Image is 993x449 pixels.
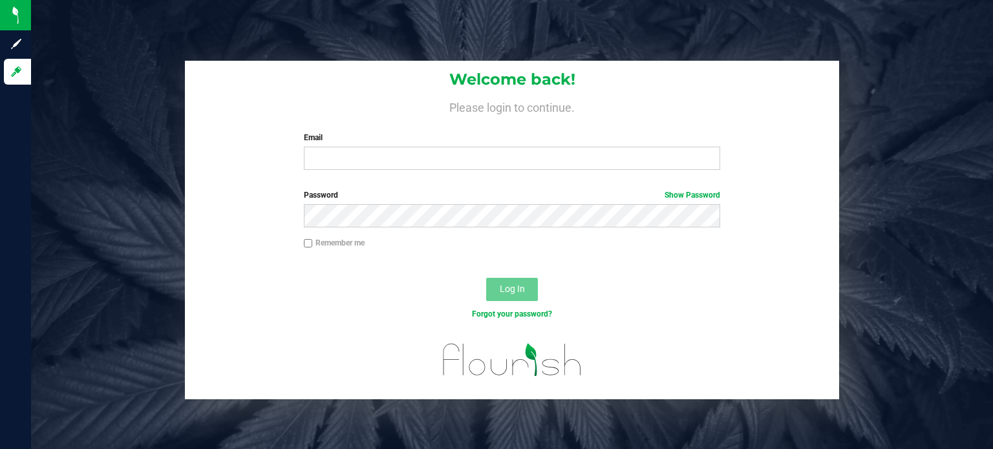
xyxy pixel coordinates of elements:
[185,98,839,114] h4: Please login to continue.
[185,71,839,88] h1: Welcome back!
[304,237,365,249] label: Remember me
[472,309,552,318] a: Forgot your password?
[665,191,720,200] a: Show Password
[486,278,538,301] button: Log In
[304,239,313,248] input: Remember me
[500,284,525,294] span: Log In
[304,191,338,200] span: Password
[431,333,594,386] img: flourish_logo.svg
[10,37,23,50] inline-svg: Sign up
[10,65,23,78] inline-svg: Log in
[304,132,721,143] label: Email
